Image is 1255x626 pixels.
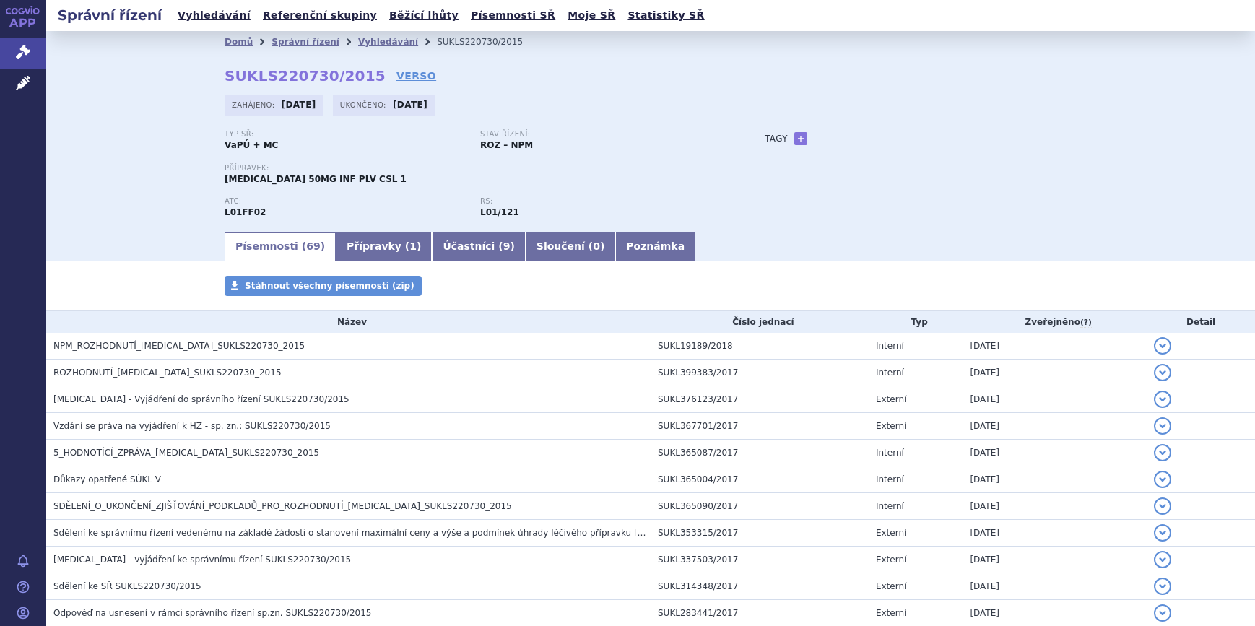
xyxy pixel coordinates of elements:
[1154,337,1171,355] button: detail
[480,207,519,217] strong: pembrolizumab
[259,6,381,25] a: Referenční skupiny
[963,466,1147,493] td: [DATE]
[963,386,1147,413] td: [DATE]
[651,413,869,440] td: SUKL367701/2017
[53,528,845,538] span: Sdělení ke správnímu řízení vedenému na základě žádosti o stanovení maximální ceny a výše a podmí...
[651,386,869,413] td: SUKL376123/2017
[46,5,173,25] h2: Správní řízení
[563,6,620,25] a: Moje SŘ
[1154,551,1171,568] button: detail
[480,197,721,206] p: RS:
[651,311,869,333] th: Číslo jednací
[53,394,349,404] span: KEYTRUDA - Vyjádření do správního řízení SUKLS220730/2015
[963,440,1147,466] td: [DATE]
[623,6,708,25] a: Statistiky SŘ
[245,281,414,291] span: Stáhnout všechny písemnosti (zip)
[526,232,615,261] a: Sloučení (0)
[765,130,788,147] h3: Tagy
[225,140,278,150] strong: VaPÚ + MC
[876,555,906,565] span: Externí
[53,555,351,565] span: Keytruda - vyjádření ke správnímu řízení SUKLS220730/2015
[1154,604,1171,622] button: detail
[173,6,255,25] a: Vyhledávání
[358,37,418,47] a: Vyhledávání
[651,466,869,493] td: SUKL365004/2017
[963,493,1147,520] td: [DATE]
[480,140,533,150] strong: ROZ – NPM
[282,100,316,110] strong: [DATE]
[651,547,869,573] td: SUKL337503/2017
[225,164,736,173] p: Přípravek:
[272,37,339,47] a: Správní řízení
[876,501,904,511] span: Interní
[963,360,1147,386] td: [DATE]
[876,608,906,618] span: Externí
[963,333,1147,360] td: [DATE]
[1154,524,1171,542] button: detail
[876,581,906,591] span: Externí
[1080,318,1092,328] abbr: (?)
[225,174,407,184] span: [MEDICAL_DATA] 50MG INF PLV CSL 1
[225,276,422,296] a: Stáhnout všechny písemnosti (zip)
[53,581,201,591] span: Sdělení ke SŘ SUKLS220730/2015
[593,240,600,252] span: 0
[336,232,432,261] a: Přípravky (1)
[437,31,542,53] li: SUKLS220730/2015
[651,493,869,520] td: SUKL365090/2017
[1147,311,1255,333] th: Detail
[651,520,869,547] td: SUKL353315/2017
[466,6,560,25] a: Písemnosti SŘ
[876,394,906,404] span: Externí
[53,608,371,618] span: Odpověď na usnesení v rámci správního řízení sp.zn. SUKLS220730/2015
[225,232,336,261] a: Písemnosti (69)
[1154,471,1171,488] button: detail
[963,520,1147,547] td: [DATE]
[385,6,463,25] a: Běžící lhůty
[53,501,512,511] span: SDĚLENÍ_O_UKONČENÍ_ZJIŠŤOVÁNÍ_PODKLADŮ_PRO_ROZHODNUTÍ_KEYTRUDA_SUKLS220730_2015
[1154,364,1171,381] button: detail
[963,413,1147,440] td: [DATE]
[503,240,511,252] span: 9
[340,99,389,110] span: Ukončeno:
[53,474,161,484] span: Důkazy opatřené SÚKL V
[225,37,253,47] a: Domů
[53,341,305,351] span: NPM_ROZHODNUTÍ_KEYTRUDA_SUKLS220730_2015
[232,99,277,110] span: Zahájeno:
[225,197,466,206] p: ATC:
[651,333,869,360] td: SUKL19189/2018
[1154,391,1171,408] button: detail
[46,311,651,333] th: Název
[225,130,466,139] p: Typ SŘ:
[876,528,906,538] span: Externí
[480,130,721,139] p: Stav řízení:
[876,448,904,458] span: Interní
[1154,444,1171,461] button: detail
[876,341,904,351] span: Interní
[393,100,427,110] strong: [DATE]
[396,69,436,83] a: VERSO
[53,421,331,431] span: Vzdání se práva na vyjádření k HZ - sp. zn.: SUKLS220730/2015
[53,368,282,378] span: ROZHODNUTÍ_KEYTRUDA_SUKLS220730_2015
[225,67,386,84] strong: SUKLS220730/2015
[615,232,695,261] a: Poznámka
[651,360,869,386] td: SUKL399383/2017
[225,207,266,217] strong: PEMBROLIZUMAB
[409,240,417,252] span: 1
[651,573,869,600] td: SUKL314348/2017
[53,448,319,458] span: 5_HODNOTÍCÍ_ZPRÁVA_KEYTRUDA_SUKLS220730_2015
[876,368,904,378] span: Interní
[1154,497,1171,515] button: detail
[306,240,320,252] span: 69
[876,474,904,484] span: Interní
[1154,578,1171,595] button: detail
[1154,417,1171,435] button: detail
[651,440,869,466] td: SUKL365087/2017
[432,232,525,261] a: Účastníci (9)
[869,311,963,333] th: Typ
[963,311,1147,333] th: Zveřejněno
[963,573,1147,600] td: [DATE]
[794,132,807,145] a: +
[876,421,906,431] span: Externí
[963,547,1147,573] td: [DATE]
